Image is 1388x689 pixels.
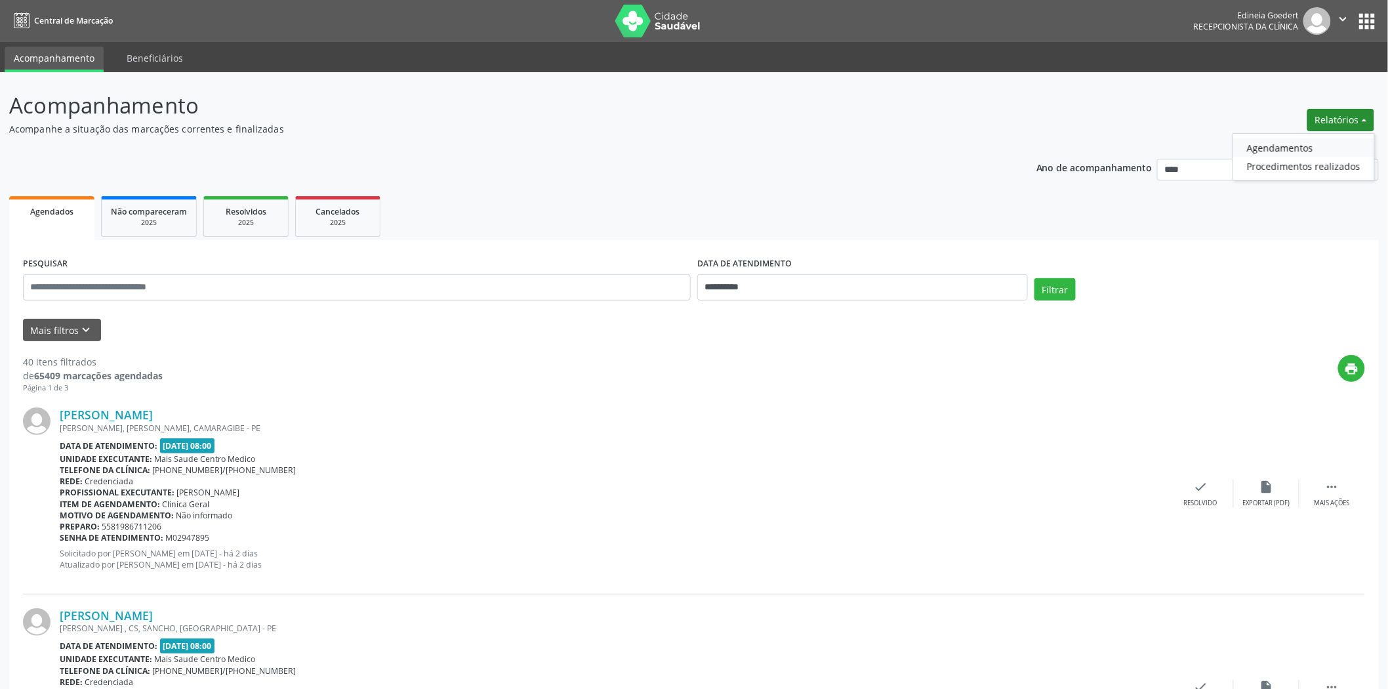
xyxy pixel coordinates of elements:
b: Data de atendimento: [60,440,157,451]
div: Resolvido [1184,499,1217,508]
a: Central de Marcação [9,10,113,31]
span: Não compareceram [111,206,187,217]
label: PESQUISAR [23,254,68,274]
span: Mais Saude Centro Medico [155,453,256,465]
div: Exportar (PDF) [1243,499,1290,508]
span: [PHONE_NUMBER]/[PHONE_NUMBER] [153,465,296,476]
b: Item de agendamento: [60,499,160,510]
button: Relatórios [1307,109,1374,131]
div: Mais ações [1315,499,1350,508]
a: [PERSON_NAME] [60,407,153,422]
b: Profissional executante: [60,487,174,498]
button: Filtrar [1034,278,1076,301]
i: print [1345,362,1359,376]
a: Acompanhamento [5,47,104,72]
div: Edineia Goedert [1194,10,1299,21]
span: 5581986711206 [102,521,162,532]
span: [DATE] 08:00 [160,438,215,453]
b: Rede: [60,476,83,487]
span: Mais Saude Centro Medico [155,654,256,665]
a: Procedimentos realizados [1233,157,1374,175]
div: [PERSON_NAME] , CS, SANCHO, [GEOGRAPHIC_DATA] - PE [60,623,1168,634]
div: 2025 [111,218,187,228]
i:  [1336,12,1351,26]
button:  [1331,7,1356,35]
label: DATA DE ATENDIMENTO [697,254,792,274]
span: Credenciada [85,476,134,487]
span: [PERSON_NAME] [177,487,240,498]
ul: Relatórios [1233,133,1375,180]
b: Telefone da clínica: [60,665,150,677]
span: Clinica Geral [163,499,210,510]
i:  [1325,480,1339,494]
b: Data de atendimento: [60,640,157,652]
a: Beneficiários [117,47,192,70]
span: Agendados [30,206,73,217]
a: [PERSON_NAME] [60,608,153,623]
div: de [23,369,163,383]
span: Recepcionista da clínica [1194,21,1299,32]
span: Credenciada [85,677,134,688]
div: 2025 [213,218,279,228]
b: Unidade executante: [60,654,152,665]
span: Resolvidos [226,206,266,217]
img: img [1303,7,1331,35]
strong: 65409 marcações agendadas [34,369,163,382]
span: Central de Marcação [34,15,113,26]
button: apps [1356,10,1379,33]
b: Telefone da clínica: [60,465,150,476]
button: print [1338,355,1365,382]
p: Acompanhe a situação das marcações correntes e finalizadas [9,122,968,136]
i: insert_drive_file [1259,480,1274,494]
p: Ano de acompanhamento [1036,159,1153,175]
p: Acompanhamento [9,89,968,122]
i: keyboard_arrow_down [79,323,94,337]
img: img [23,407,51,435]
span: Cancelados [316,206,360,217]
span: Não informado [176,510,233,521]
i: check [1194,480,1208,494]
div: Página 1 de 3 [23,383,163,394]
div: 2025 [305,218,371,228]
span: [PHONE_NUMBER]/[PHONE_NUMBER] [153,665,296,677]
b: Unidade executante: [60,453,152,465]
span: [DATE] 08:00 [160,638,215,654]
b: Preparo: [60,521,100,532]
img: img [23,608,51,636]
a: Agendamentos [1233,138,1374,157]
button: Mais filtroskeyboard_arrow_down [23,319,101,342]
b: Rede: [60,677,83,688]
b: Motivo de agendamento: [60,510,174,521]
div: 40 itens filtrados [23,355,163,369]
span: M02947895 [166,532,210,543]
p: Solicitado por [PERSON_NAME] em [DATE] - há 2 dias Atualizado por [PERSON_NAME] em [DATE] - há 2 ... [60,548,1168,570]
div: [PERSON_NAME], [PERSON_NAME], CAMARAGIBE - PE [60,423,1168,434]
b: Senha de atendimento: [60,532,163,543]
